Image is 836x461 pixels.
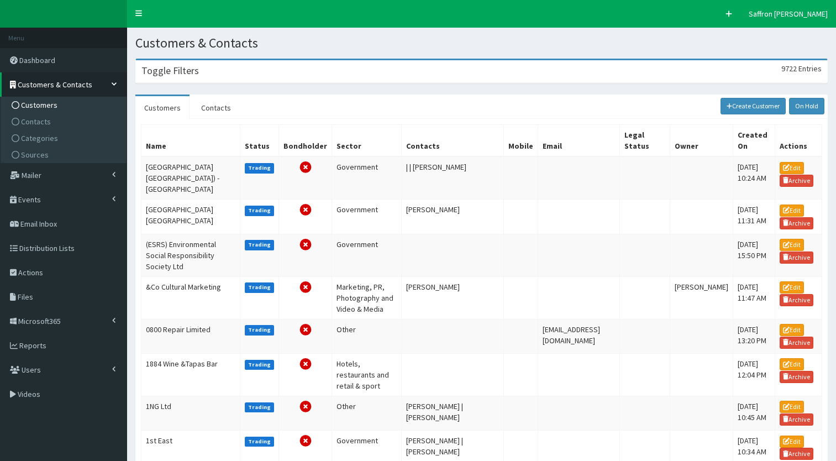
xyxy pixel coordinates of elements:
[18,195,41,205] span: Events
[749,9,828,19] span: Saffron [PERSON_NAME]
[240,125,279,157] th: Status
[780,294,814,306] a: Archive
[18,316,61,326] span: Microsoft365
[780,162,804,174] a: Edit
[18,292,33,302] span: Files
[3,146,127,163] a: Sources
[781,64,797,74] span: 9722
[135,96,190,119] a: Customers
[780,175,814,187] a: Archive
[332,319,402,353] td: Other
[192,96,240,119] a: Contacts
[141,234,240,276] td: (ESRS) Environmental Social Responsibility Society Ltd
[780,358,804,370] a: Edit
[733,234,775,276] td: [DATE] 15:50 PM
[245,282,275,292] label: Trading
[733,200,775,234] td: [DATE] 11:31 AM
[245,206,275,216] label: Trading
[3,113,127,130] a: Contacts
[780,281,804,294] a: Edit
[141,319,240,353] td: 0800 Repair Limited
[20,219,57,229] span: Email Inbox
[780,436,804,448] a: Edit
[21,133,58,143] span: Categories
[19,340,46,350] span: Reports
[18,389,40,399] span: Videos
[538,125,620,157] th: Email
[670,276,733,319] td: [PERSON_NAME]
[733,319,775,353] td: [DATE] 13:20 PM
[789,98,824,114] a: On Hold
[332,276,402,319] td: Marketing, PR, Photography and Video & Media
[141,396,240,430] td: 1NG Ltd
[141,276,240,319] td: &Co Cultural Marketing
[332,156,402,200] td: Government
[798,64,822,74] span: Entries
[670,125,733,157] th: Owner
[780,401,804,413] a: Edit
[733,396,775,430] td: [DATE] 10:45 AM
[279,125,332,157] th: Bondholder
[538,319,620,353] td: [EMAIL_ADDRESS][DOMAIN_NAME]
[141,125,240,157] th: Name
[3,97,127,113] a: Customers
[18,268,43,277] span: Actions
[332,200,402,234] td: Government
[141,66,199,76] h3: Toggle Filters
[402,156,504,200] td: | | [PERSON_NAME]
[18,80,92,90] span: Customers & Contacts
[332,125,402,157] th: Sector
[402,276,504,319] td: [PERSON_NAME]
[22,365,41,375] span: Users
[733,353,775,396] td: [DATE] 12:04 PM
[141,353,240,396] td: 1884 Wine &Tapas Bar
[780,413,814,426] a: Archive
[21,117,51,127] span: Contacts
[721,98,786,114] a: Create Customer
[245,360,275,370] label: Trading
[245,402,275,412] label: Trading
[245,325,275,335] label: Trading
[332,396,402,430] td: Other
[245,240,275,250] label: Trading
[21,150,49,160] span: Sources
[245,437,275,447] label: Trading
[780,217,814,229] a: Archive
[402,125,504,157] th: Contacts
[402,396,504,430] td: [PERSON_NAME] | [PERSON_NAME]
[3,130,127,146] a: Categories
[402,200,504,234] td: [PERSON_NAME]
[19,243,75,253] span: Distribution Lists
[733,156,775,200] td: [DATE] 10:24 AM
[619,125,670,157] th: Legal Status
[504,125,538,157] th: Mobile
[780,324,804,336] a: Edit
[780,337,814,349] a: Archive
[780,448,814,460] a: Archive
[19,55,55,65] span: Dashboard
[141,156,240,200] td: [GEOGRAPHIC_DATA] [GEOGRAPHIC_DATA]) - [GEOGRAPHIC_DATA]
[135,36,828,50] h1: Customers & Contacts
[780,239,804,251] a: Edit
[245,163,275,173] label: Trading
[332,353,402,396] td: Hotels, restaurants and retail & sport
[775,125,822,157] th: Actions
[22,170,41,180] span: Mailer
[141,200,240,234] td: [GEOGRAPHIC_DATA] [GEOGRAPHIC_DATA]
[780,371,814,383] a: Archive
[733,125,775,157] th: Created On
[21,100,57,110] span: Customers
[780,205,804,217] a: Edit
[780,252,814,264] a: Archive
[733,276,775,319] td: [DATE] 11:47 AM
[332,234,402,276] td: Government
